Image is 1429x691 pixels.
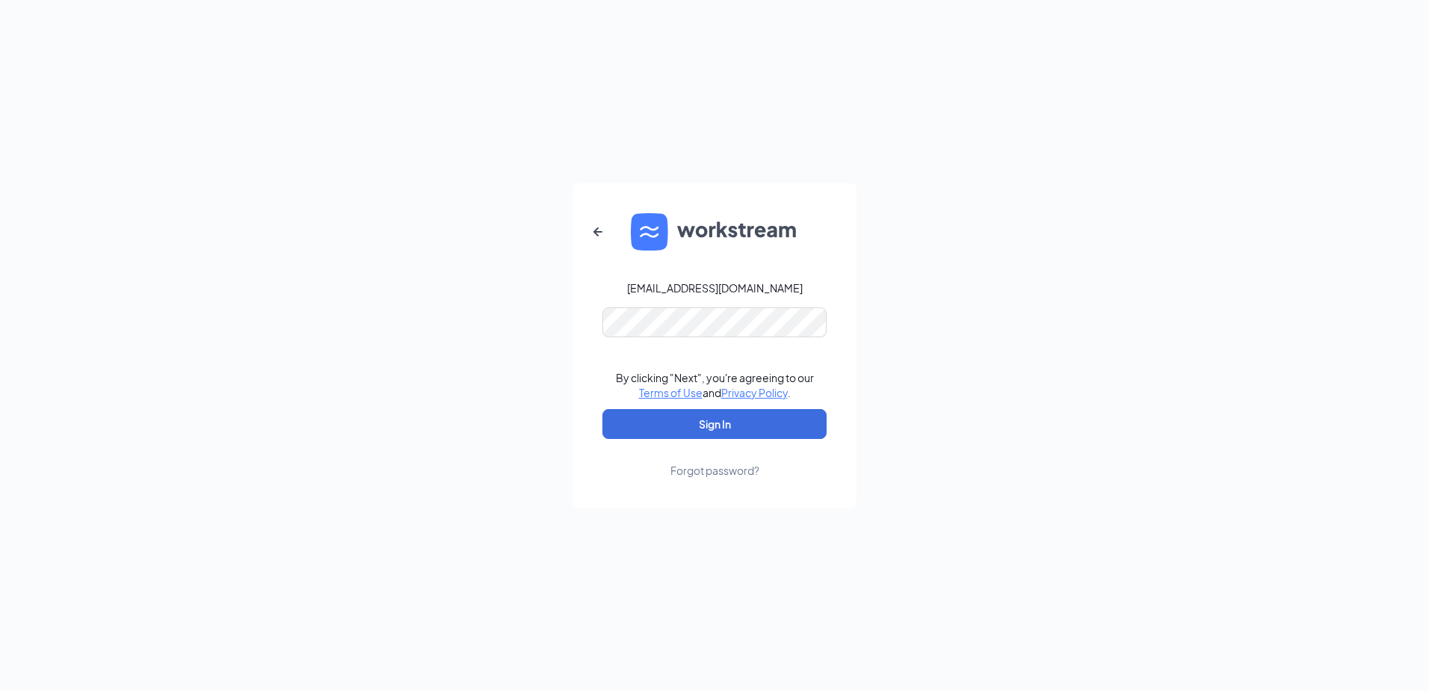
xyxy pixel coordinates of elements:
[616,370,814,400] div: By clicking "Next", you're agreeing to our and .
[639,386,703,399] a: Terms of Use
[670,463,759,478] div: Forgot password?
[670,439,759,478] a: Forgot password?
[602,409,827,439] button: Sign In
[580,214,616,250] button: ArrowLeftNew
[631,213,798,251] img: WS logo and Workstream text
[589,223,607,241] svg: ArrowLeftNew
[627,280,803,295] div: [EMAIL_ADDRESS][DOMAIN_NAME]
[721,386,788,399] a: Privacy Policy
